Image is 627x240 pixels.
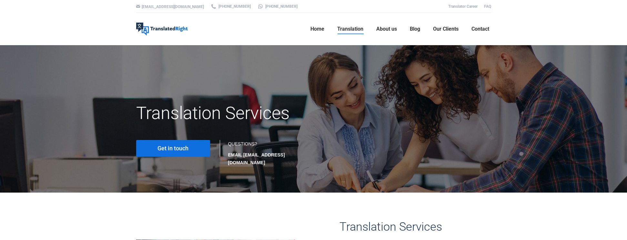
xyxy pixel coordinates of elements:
h1: Translation Services [136,103,369,124]
a: [PHONE_NUMBER] [210,4,251,9]
img: Translated Right [136,23,188,35]
a: Translation [335,19,365,39]
a: Home [308,19,326,39]
span: Get in touch [157,145,188,152]
a: Our Clients [431,19,460,39]
a: [EMAIL_ADDRESS][DOMAIN_NAME] [142,5,204,9]
h3: Translation Services [339,220,491,234]
span: Contact [471,26,489,32]
a: Get in touch [136,140,210,157]
a: [PHONE_NUMBER] [257,4,298,9]
a: Translator Career [448,4,478,9]
a: About us [374,19,399,39]
span: Translation [337,26,363,32]
span: Home [310,26,324,32]
a: Contact [470,19,491,39]
strong: EMAIL [EMAIL_ADDRESS][DOMAIN_NAME] [228,152,285,165]
a: Blog [408,19,422,39]
a: FAQ [484,4,491,9]
span: Blog [410,26,420,32]
div: QUESTIONS? [228,140,307,166]
span: About us [376,26,397,32]
span: Our Clients [433,26,459,32]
